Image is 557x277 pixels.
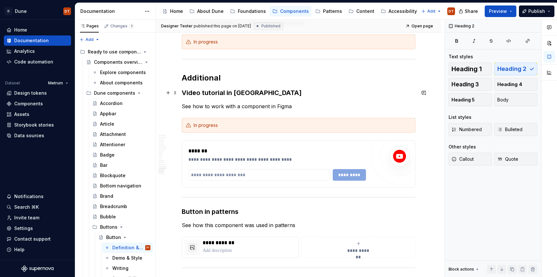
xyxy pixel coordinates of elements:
button: Bulleted [494,123,538,136]
div: Documentation [14,37,49,44]
div: Storybook stories [14,122,54,128]
div: Home [170,8,183,14]
a: Invite team [4,213,71,223]
div: Buttons [100,224,117,230]
a: Analytics [4,46,71,56]
span: Quote [497,156,518,162]
span: Designer Tester [161,24,193,29]
div: Dune [15,8,27,14]
div: Buttons [90,222,153,232]
button: Add [419,7,443,16]
span: Heading 4 [497,81,522,88]
span: Add [86,37,94,42]
div: Page tree [160,5,418,18]
span: Open page [411,24,433,29]
div: Components overview [94,59,143,65]
button: Metrum [45,79,71,88]
span: Heading 1 [451,66,482,72]
a: About Dune [187,6,226,16]
a: Accordion [90,98,153,109]
div: Accessibility [389,8,417,14]
span: 1 [129,24,134,29]
a: Brand [90,191,153,201]
a: Storybook stories [4,120,71,130]
svg: Supernova Logo [21,265,54,272]
div: Button [106,234,121,241]
div: Definition & Usage [112,244,144,251]
span: Heading 5 [451,97,475,103]
h2: Additional [182,73,415,83]
p: See how to work with a component in Figma [182,102,415,110]
div: Bar [100,162,107,168]
div: Brand [100,193,113,199]
button: Body [494,93,538,106]
div: Design tokens [14,90,47,96]
span: Numbered [451,126,482,133]
div: DT [147,244,149,251]
span: Publish [528,8,545,14]
span: Callout [451,156,474,162]
button: Heading 4 [494,78,538,91]
button: Publish [519,5,554,17]
a: Blockquote [90,170,153,181]
span: Share [465,8,478,14]
a: Writing [102,263,153,273]
button: Help [4,244,71,255]
button: Heading 5 [449,93,492,106]
button: DDuneDT [1,4,74,18]
div: Patterns [323,8,342,14]
a: Content [346,6,377,16]
a: Documentation [4,35,71,46]
button: Heading 3 [449,78,492,91]
a: About components [90,78,153,88]
a: Accessibility [378,6,420,16]
a: Bubble [90,212,153,222]
div: D [5,7,12,15]
div: Accordion [100,100,123,107]
div: Appbar [100,110,116,117]
a: Settings [4,223,71,234]
h3: Button in patterns [182,207,415,216]
div: Search ⌘K [14,204,39,210]
div: Notifications [14,193,44,200]
button: Preview [485,5,516,17]
div: Foundations [238,8,266,14]
div: Dune components [84,88,153,98]
div: Contact support [14,236,51,242]
div: Blockquote [100,172,126,179]
a: Foundations [228,6,268,16]
a: Patterns [313,6,345,16]
a: Data sources [4,130,71,141]
div: Code automation [14,59,53,65]
a: Button [96,232,153,243]
a: Bar [90,160,153,170]
p: See how this component was used in patterns [182,221,415,229]
div: Changes [110,24,134,29]
button: Heading 1 [449,62,492,75]
a: Components [4,99,71,109]
div: Breadcrumb [100,203,127,210]
span: Preview [489,8,507,14]
a: Explore components [90,67,153,78]
div: Home [14,27,27,33]
span: Add [427,9,435,14]
span: Bulleted [497,126,522,133]
div: List styles [449,114,471,120]
div: Content [356,8,374,14]
h3: Video tutorial in [GEOGRAPHIC_DATA] [182,88,415,97]
div: Settings [14,225,33,232]
a: Attentioner [90,139,153,150]
div: Demo & Style [112,255,142,261]
button: Search ⌘K [4,202,71,212]
button: Notifications [4,191,71,202]
a: Badge [90,150,153,160]
button: Add [77,35,102,44]
a: Components [270,6,311,16]
div: Ready to use components [88,49,141,55]
span: Body [497,97,509,103]
a: Article [90,119,153,129]
button: Numbered [449,123,492,136]
a: Components overview [84,57,153,67]
div: Dataset [5,81,20,86]
div: Help [14,246,25,253]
